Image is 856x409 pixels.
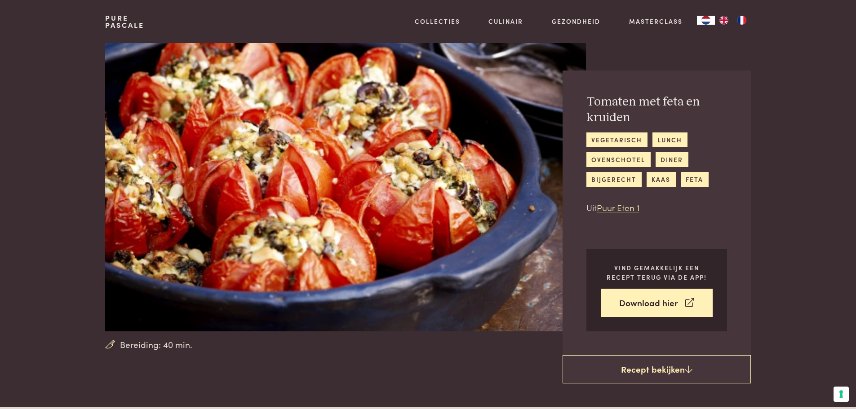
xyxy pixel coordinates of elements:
div: Language [697,16,715,25]
ul: Language list [715,16,751,25]
a: Gezondheid [552,17,600,26]
span: Bereiding: 40 min. [120,338,192,351]
a: Puur Eten 1 [597,201,639,213]
a: lunch [652,132,687,147]
aside: Language selected: Nederlands [697,16,751,25]
p: Uit [586,201,727,214]
a: Masterclass [629,17,683,26]
a: kaas [647,172,676,187]
a: ovenschotel [586,152,651,167]
p: Vind gemakkelijk een recept terug via de app! [601,263,713,281]
a: NL [697,16,715,25]
a: FR [733,16,751,25]
a: feta [681,172,709,187]
button: Uw voorkeuren voor toestemming voor trackingtechnologieën [834,387,849,402]
a: vegetarisch [586,132,648,147]
a: Recept bekijken [563,355,751,384]
a: diner [656,152,688,167]
img: Tomaten met feta en kruiden [105,43,585,331]
a: Download hier [601,289,713,317]
h2: Tomaten met feta en kruiden [586,94,727,125]
a: Collecties [415,17,460,26]
a: PurePascale [105,14,144,29]
a: EN [715,16,733,25]
a: Culinair [488,17,523,26]
a: bijgerecht [586,172,642,187]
